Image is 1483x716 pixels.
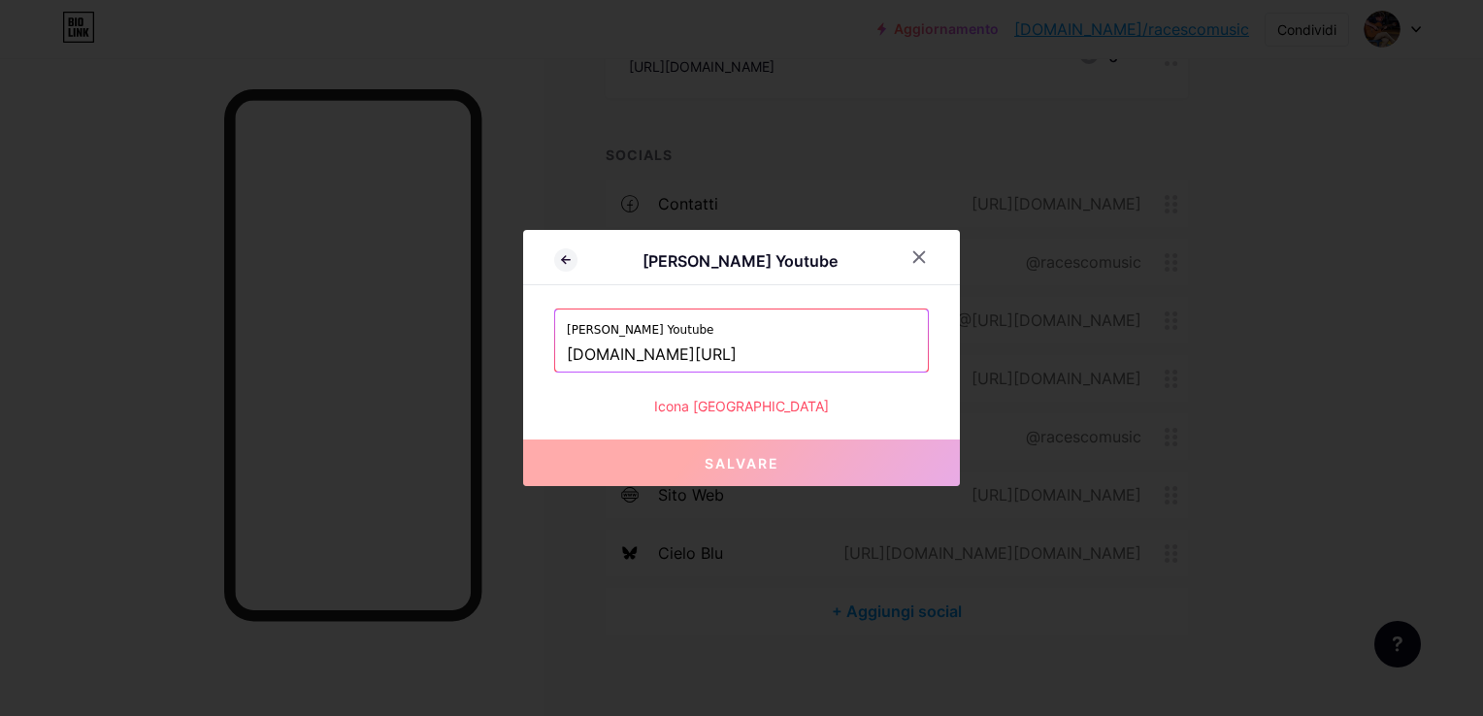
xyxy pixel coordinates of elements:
div: [PERSON_NAME] Youtube [577,249,902,273]
input: https://youtube.com/channel/channelurl [567,339,916,372]
button: Salvare [523,439,960,486]
div: Icona [GEOGRAPHIC_DATA] [554,396,929,416]
label: [PERSON_NAME] Youtube [567,309,916,339]
span: Salvare [705,455,779,472]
